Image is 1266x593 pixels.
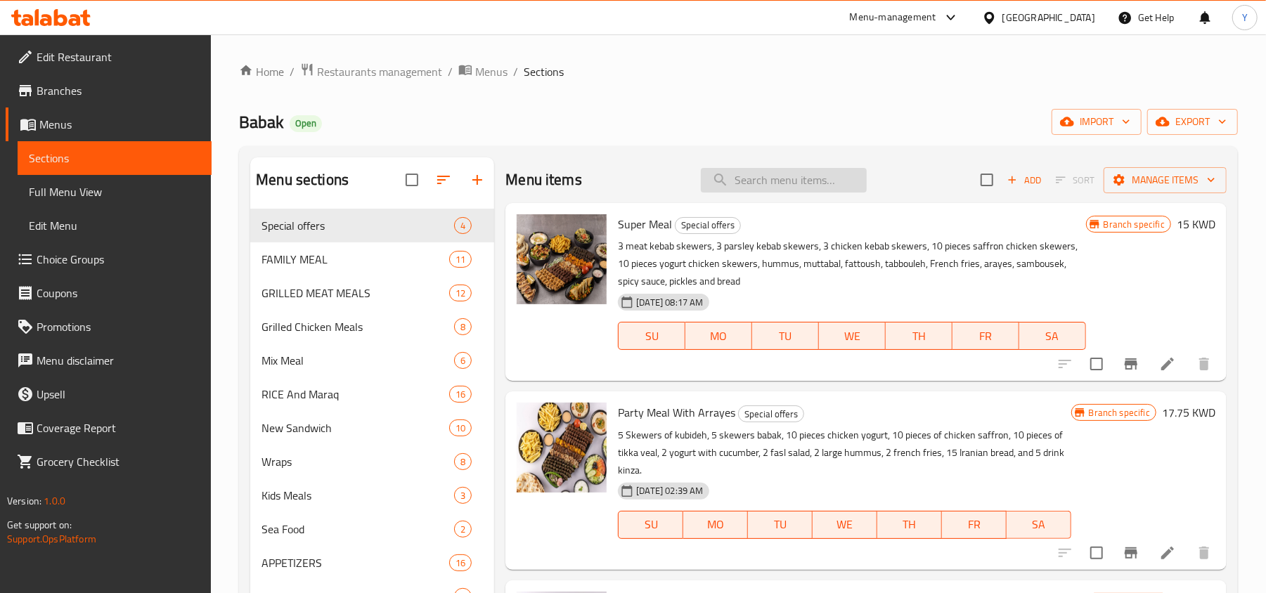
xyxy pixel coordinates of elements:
[300,63,442,81] a: Restaurants management
[239,63,284,80] a: Home
[37,453,200,470] span: Grocery Checklist
[877,511,942,539] button: TH
[1012,514,1066,535] span: SA
[37,318,200,335] span: Promotions
[37,352,200,369] span: Menu disclaimer
[886,322,952,350] button: TH
[449,251,472,268] div: items
[7,516,72,534] span: Get support on:
[1114,536,1148,570] button: Branch-specific-item
[261,285,449,301] span: GRILLED MEAT MEALS
[1063,113,1130,131] span: import
[1187,347,1221,381] button: delete
[517,214,607,304] img: Super Meal
[1177,214,1215,234] h6: 15 KWD
[958,326,1014,346] span: FR
[250,209,494,242] div: Special offers4
[458,63,508,81] a: Menus
[517,403,607,493] img: Party Meal With Arrayes
[1025,326,1080,346] span: SA
[1005,172,1043,188] span: Add
[454,217,472,234] div: items
[618,402,735,423] span: Party Meal With Arrayes
[6,276,212,310] a: Coupons
[6,377,212,411] a: Upsell
[7,530,96,548] a: Support.OpsPlatform
[1082,349,1111,379] span: Select to update
[37,386,200,403] span: Upsell
[450,422,471,435] span: 10
[618,511,683,539] button: SU
[261,352,454,369] span: Mix Meal
[261,554,449,571] span: APPETIZERS
[397,165,427,195] span: Select all sections
[825,326,880,346] span: WE
[317,63,442,80] span: Restaurants management
[631,296,709,309] span: [DATE] 08:17 AM
[261,521,454,537] span: Sea Food
[618,237,1085,290] p: 3 meat kebab skewers, 3 parsley kebab skewers, 3 chicken kebab skewers, 10 pieces saffron chicken...
[524,63,564,80] span: Sections
[952,322,1019,350] button: FR
[1002,169,1047,191] button: Add
[505,169,582,190] h2: Menu items
[239,63,1238,81] nav: breadcrumb
[290,117,322,129] span: Open
[883,514,936,535] span: TH
[691,326,747,346] span: MO
[1052,109,1142,135] button: import
[6,40,212,74] a: Edit Restaurant
[455,354,471,367] span: 6
[37,251,200,268] span: Choice Groups
[850,9,936,26] div: Menu-management
[450,287,471,300] span: 12
[631,484,709,497] span: [DATE] 02:39 AM
[449,386,472,403] div: items
[460,163,494,197] button: Add section
[37,82,200,99] span: Branches
[618,426,1071,479] p: 5 Skewers of kubideh, 5 skewers babak, 10 pieces chicken yogurt, 10 pieces of chicken saffron, 10...
[1158,113,1227,131] span: export
[37,285,200,301] span: Coupons
[250,344,494,377] div: Mix Meal6
[250,276,494,310] div: GRILLED MEAT MEALS12
[448,63,453,80] li: /
[449,419,472,436] div: items
[813,511,877,539] button: WE
[450,556,471,570] span: 16
[250,242,494,276] div: FAMILY MEAL11
[261,419,449,436] div: New Sandwich
[6,411,212,445] a: Coverage Report
[455,489,471,502] span: 3
[754,514,807,535] span: TU
[44,492,65,510] span: 1.0.0
[1098,218,1170,231] span: Branch specific
[250,546,494,580] div: APPETIZERS16
[250,310,494,344] div: Grilled Chicken Meals8
[948,514,1001,535] span: FR
[1082,538,1111,568] span: Select to update
[675,217,741,234] div: Special offers
[454,453,472,470] div: items
[1187,536,1221,570] button: delete
[6,242,212,276] a: Choice Groups
[748,511,813,539] button: TU
[972,165,1002,195] span: Select section
[261,217,454,234] span: Special offers
[683,511,748,539] button: MO
[250,512,494,546] div: Sea Food2
[1115,171,1215,189] span: Manage items
[261,251,449,268] span: FAMILY MEAL
[261,453,454,470] span: Wraps
[37,48,200,65] span: Edit Restaurant
[455,219,471,233] span: 4
[455,320,471,334] span: 8
[427,163,460,197] span: Sort sections
[1242,10,1248,25] span: Y
[6,107,212,141] a: Menus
